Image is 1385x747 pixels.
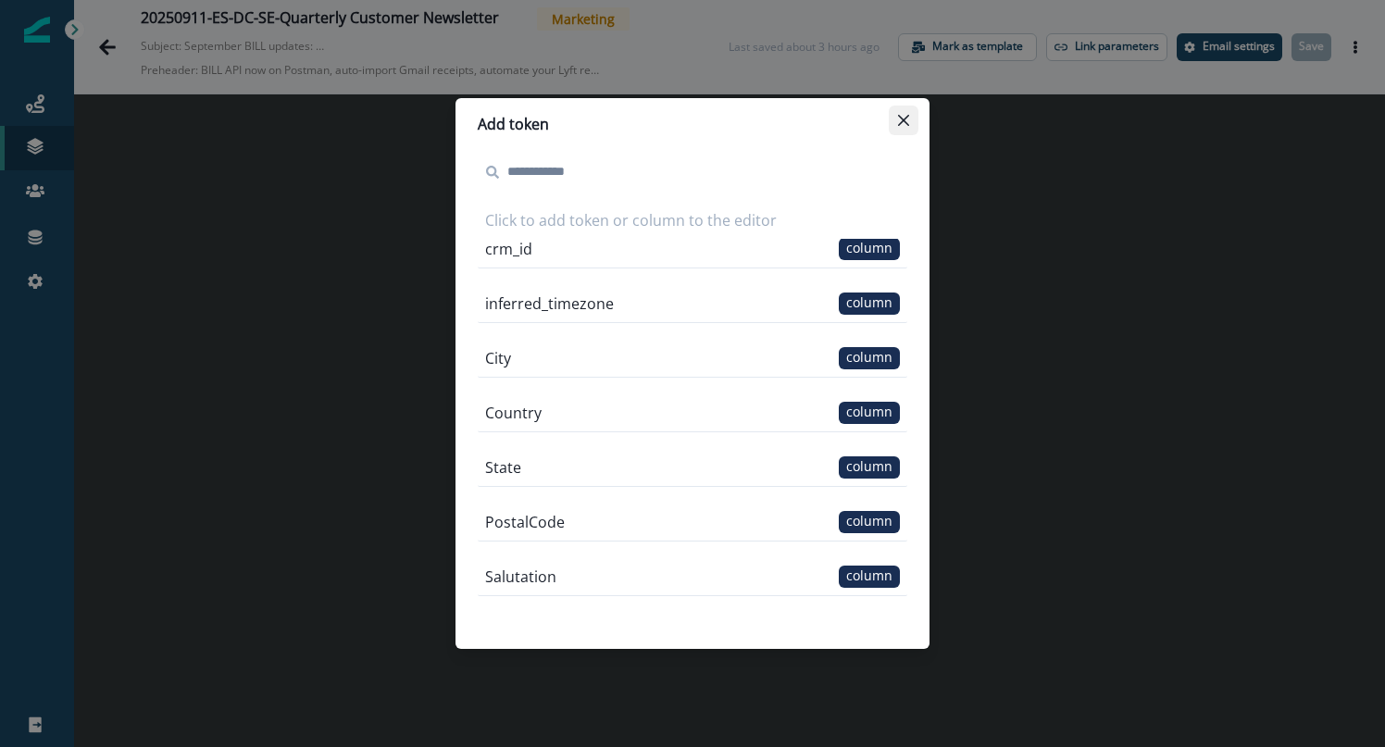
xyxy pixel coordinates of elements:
span: column [839,566,900,588]
p: PostalCode [485,511,565,533]
span: column [839,402,900,424]
span: column [839,238,900,260]
button: Close [889,106,918,135]
span: column [839,293,900,315]
span: column [839,511,900,533]
span: column [839,347,900,369]
p: City [485,347,511,369]
p: Salutation [485,566,556,588]
p: Click to add token or column to the editor [478,209,777,231]
p: State [485,456,521,479]
p: crm_id [485,238,532,260]
p: Add token [478,113,549,135]
p: inferred_timezone [485,293,614,315]
span: column [839,456,900,479]
p: Country [485,402,542,424]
